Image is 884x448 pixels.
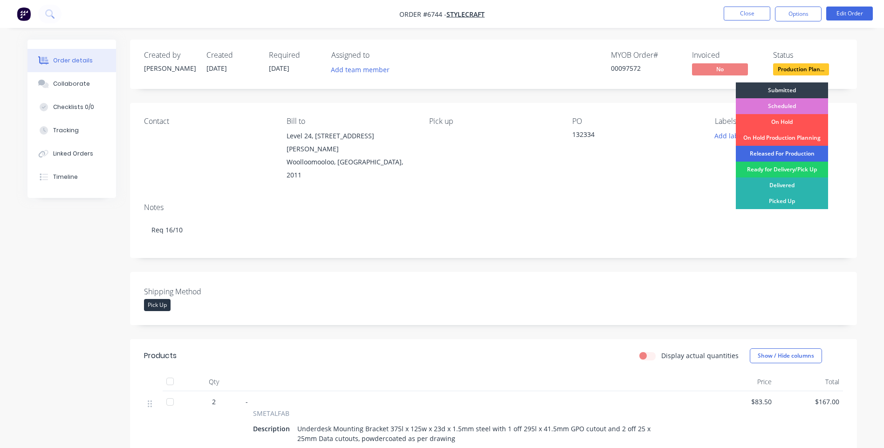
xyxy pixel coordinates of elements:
div: Pick Up [144,299,171,311]
div: [PERSON_NAME] [144,63,195,73]
a: Stylecraft [446,10,485,19]
button: Linked Orders [27,142,116,165]
div: Level 24, [STREET_ADDRESS][PERSON_NAME] [287,129,414,156]
div: Products [144,350,177,361]
div: MYOB Order # [611,51,681,60]
div: Submitted [736,82,828,98]
div: 132334 [572,129,689,143]
button: Add team member [331,63,395,76]
span: Order #6744 - [399,10,446,19]
label: Shipping Method [144,286,260,297]
div: Ready for Delivery/Pick Up [736,162,828,177]
span: [DATE] [206,64,227,73]
div: Level 24, [STREET_ADDRESS][PERSON_NAME]Woolloomooloo, [GEOGRAPHIC_DATA], 2011 [287,129,414,182]
div: Woolloomooloo, [GEOGRAPHIC_DATA], 2011 [287,156,414,182]
button: Timeline [27,165,116,189]
div: Required [269,51,320,60]
div: Bill to [287,117,414,126]
button: Options [775,7,822,21]
div: Assigned to [331,51,425,60]
button: Add team member [326,63,394,76]
div: Total [775,373,843,391]
div: Invoiced [692,51,762,60]
span: 2 [212,397,216,407]
span: SMETALFAB [253,408,289,418]
span: $83.50 [712,397,772,407]
div: PO [572,117,700,126]
label: Display actual quantities [661,351,739,360]
img: Factory [17,7,31,21]
span: [DATE] [269,64,289,73]
div: 00097572 [611,63,681,73]
div: Scheduled [736,98,828,114]
div: Underdesk Mounting Bracket 375l x 125w x 23d x 1.5mm steel with 1 off 295l x 41.5mm GPO cutout an... [294,422,654,445]
div: Created [206,51,258,60]
span: $167.00 [779,397,839,407]
div: Req 16/10 [144,216,843,244]
div: On Hold Production Planning [736,130,828,146]
div: Labels [715,117,843,126]
div: Pick up [429,117,557,126]
div: Qty [186,373,242,391]
div: Status [773,51,843,60]
button: Close [724,7,770,20]
button: Production Plan... [773,63,829,77]
div: Delivered [736,177,828,193]
button: Add labels [710,129,753,142]
div: Created by [144,51,195,60]
button: Checklists 0/0 [27,95,116,119]
span: No [692,63,748,75]
button: Edit Order [826,7,873,20]
div: Checklists 0/0 [53,103,94,111]
div: On Hold [736,114,828,130]
div: Tracking [53,126,79,135]
span: - [246,397,248,406]
div: Linked Orders [53,149,93,158]
button: Show / Hide columns [750,348,822,363]
div: Description [253,422,294,435]
div: Released For Production [736,146,828,162]
button: Tracking [27,119,116,142]
div: Order details [53,56,93,65]
span: Production Plan... [773,63,829,75]
button: Order details [27,49,116,72]
div: Price [708,373,775,391]
div: Timeline [53,173,78,181]
div: Contact [144,117,272,126]
div: Collaborate [53,80,90,88]
div: Picked Up [736,193,828,209]
div: Notes [144,203,843,212]
button: Collaborate [27,72,116,95]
